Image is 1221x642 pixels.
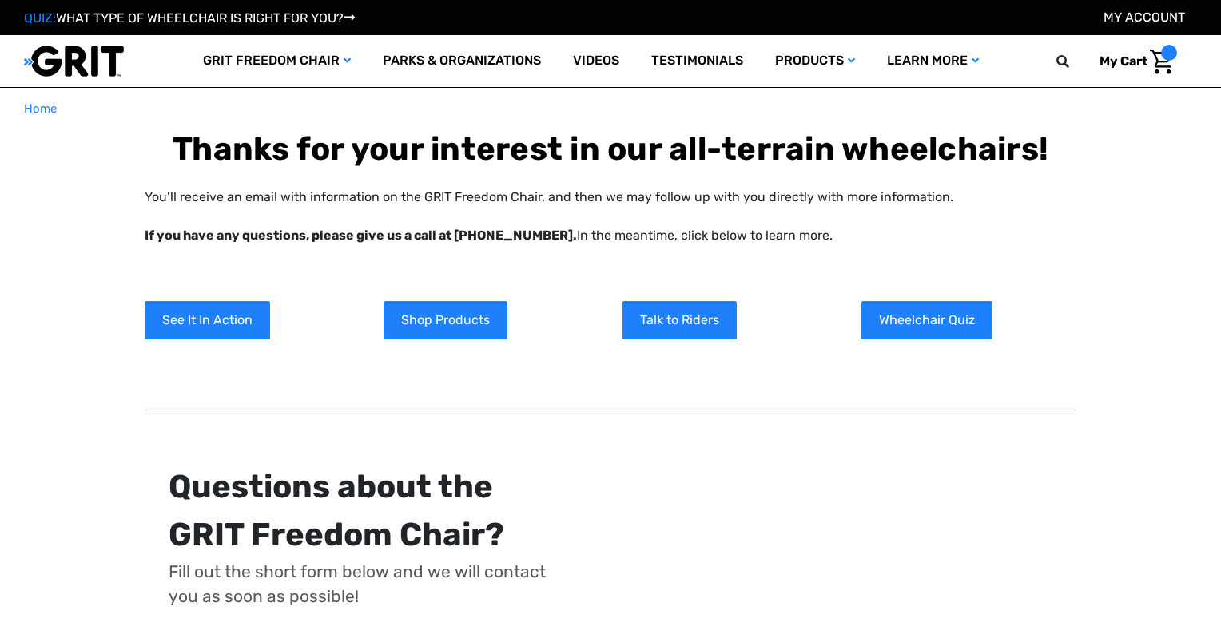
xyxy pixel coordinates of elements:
p: Fill out the short form below and we will contact you as soon as possible! [169,559,555,609]
a: Home [24,100,57,118]
p: You’ll receive an email with information on the GRIT Freedom Chair, and then we may follow up wit... [145,188,1076,245]
a: Videos [557,35,635,87]
input: Search [1064,45,1088,78]
strong: If you have any questions, please give us a call at [PHONE_NUMBER]. [145,228,577,243]
a: Account [1104,10,1185,25]
a: Testimonials [635,35,759,87]
a: QUIZ:WHAT TYPE OF WHEELCHAIR IS RIGHT FOR YOU? [24,10,355,26]
a: Learn More [871,35,995,87]
nav: Breadcrumb [24,100,1197,118]
a: Wheelchair Quiz [861,301,992,339]
a: Parks & Organizations [367,35,557,87]
a: See It In Action [145,301,270,339]
span: My Cart [1100,53,1147,69]
img: GRIT All-Terrain Wheelchair and Mobility Equipment [24,45,124,77]
div: Questions about the GRIT Freedom Chair? [169,463,555,559]
a: GRIT Freedom Chair [187,35,367,87]
a: Cart with 0 items [1088,45,1177,78]
span: Home [24,101,57,116]
a: Talk to Riders [622,301,737,339]
span: QUIZ: [24,10,56,26]
a: Products [759,35,871,87]
img: Cart [1150,50,1173,74]
a: Shop Products [384,301,507,339]
b: Thanks for your interest in our all-terrain wheelchairs! [173,130,1048,168]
